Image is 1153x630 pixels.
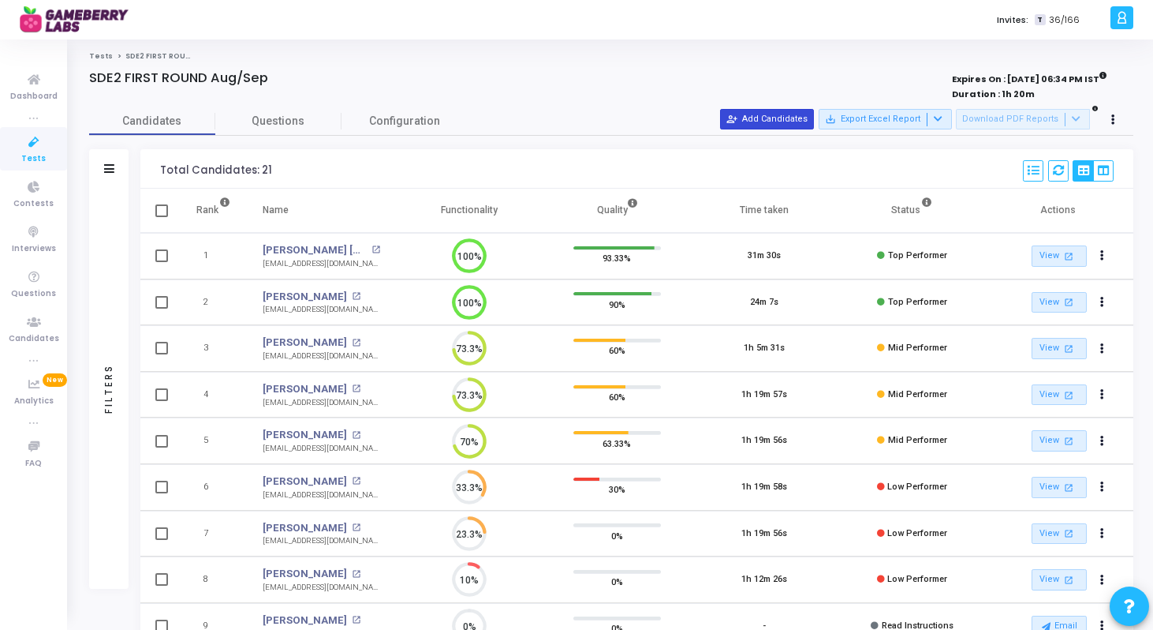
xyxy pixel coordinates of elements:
[180,464,247,511] td: 6
[180,511,247,557] td: 7
[89,51,1133,62] nav: breadcrumb
[263,520,347,536] a: [PERSON_NAME]
[1091,569,1114,591] button: Actions
[180,325,247,372] td: 3
[956,109,1090,129] button: Download PDF Reports
[9,332,59,346] span: Candidates
[369,113,440,129] span: Configuration
[11,287,56,301] span: Questions
[1032,384,1087,406] a: View
[263,351,380,362] div: [EMAIL_ADDRESS][DOMAIN_NAME]
[89,70,268,86] h4: SDE2 FIRST ROUND Aug/Sep
[180,233,247,279] td: 1
[1032,292,1087,313] a: View
[1091,477,1114,499] button: Actions
[543,189,691,233] th: Quality
[263,304,380,316] div: [EMAIL_ADDRESS][DOMAIN_NAME]
[997,13,1028,27] label: Invites:
[741,434,787,448] div: 1h 19m 56s
[263,381,347,397] a: [PERSON_NAME]
[611,574,623,590] span: 0%
[263,242,367,258] a: [PERSON_NAME] [PERSON_NAME]
[609,389,625,405] span: 60%
[887,528,947,538] span: Low Performer
[1032,246,1087,267] a: View
[1091,430,1114,452] button: Actions
[1032,430,1087,452] a: View
[741,573,787,587] div: 1h 12m 26s
[352,523,360,532] mat-icon: open_in_new
[1062,573,1075,587] mat-icon: open_in_new
[14,395,54,408] span: Analytics
[888,297,947,307] span: Top Performer
[263,443,380,455] div: [EMAIL_ADDRESS][DOMAIN_NAME]
[750,296,778,309] div: 24m 7s
[263,582,380,594] div: [EMAIL_ADDRESS][DOMAIN_NAME]
[263,427,347,443] a: [PERSON_NAME]
[352,616,360,624] mat-icon: open_in_new
[603,435,631,451] span: 63.33%
[160,164,272,177] div: Total Candidates: 21
[263,474,347,489] a: [PERSON_NAME]
[125,51,232,61] span: SDE2 FIRST ROUND Aug/Sep
[726,114,737,125] mat-icon: person_add_alt
[1091,338,1114,360] button: Actions
[1062,388,1075,402] mat-icon: open_in_new
[180,189,247,233] th: Rank
[263,335,347,351] a: [PERSON_NAME]
[352,570,360,579] mat-icon: open_in_new
[1049,13,1080,27] span: 36/166
[887,482,947,492] span: Low Performer
[263,289,347,305] a: [PERSON_NAME]
[180,418,247,464] td: 5
[611,527,623,543] span: 0%
[720,109,814,129] button: Add Candidates
[887,574,947,584] span: Low Performer
[352,292,360,301] mat-icon: open_in_new
[180,557,247,603] td: 8
[371,246,380,254] mat-icon: open_in_new
[838,189,986,233] th: Status
[609,343,625,358] span: 60%
[1062,434,1075,448] mat-icon: open_in_new
[263,201,289,219] div: Name
[1062,295,1075,309] mat-icon: open_in_new
[20,4,138,36] img: logo
[1032,477,1087,498] a: View
[215,113,341,129] span: Questions
[740,201,789,219] div: Time taken
[89,113,215,129] span: Candidates
[180,279,247,326] td: 2
[43,373,67,387] span: New
[396,189,543,233] th: Functionality
[825,114,836,125] mat-icon: save_alt
[352,477,360,486] mat-icon: open_in_new
[609,482,625,497] span: 30%
[1062,481,1075,494] mat-icon: open_in_new
[1062,527,1075,540] mat-icon: open_in_new
[888,389,947,399] span: Mid Performer
[1091,291,1114,313] button: Actions
[263,397,380,409] div: [EMAIL_ADDRESS][DOMAIN_NAME]
[1032,338,1087,359] a: View
[263,535,380,547] div: [EMAIL_ADDRESS][DOMAIN_NAME]
[1091,384,1114,406] button: Actions
[888,343,947,353] span: Mid Performer
[609,296,625,312] span: 90%
[1035,14,1045,26] span: T
[12,242,56,256] span: Interviews
[819,109,952,129] button: Export Excel Report
[180,372,247,418] td: 4
[748,249,781,263] div: 31m 30s
[21,152,46,166] span: Tests
[741,527,787,541] div: 1h 19m 56s
[1032,569,1087,591] a: View
[352,384,360,393] mat-icon: open_in_new
[352,431,360,440] mat-icon: open_in_new
[263,489,380,501] div: [EMAIL_ADDRESS][DOMAIN_NAME]
[741,388,787,402] div: 1h 19m 57s
[263,566,347,582] a: [PERSON_NAME]
[25,457,42,471] span: FAQ
[10,90,58,103] span: Dashboard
